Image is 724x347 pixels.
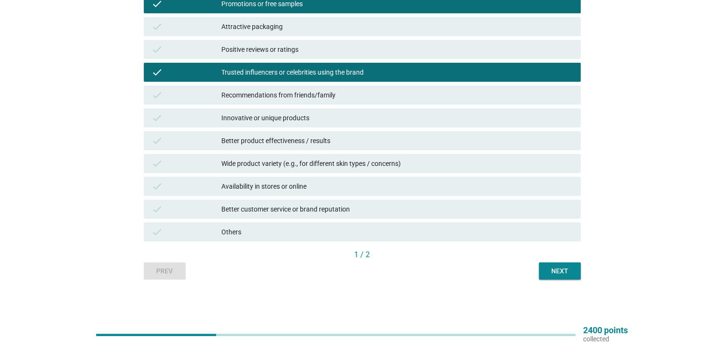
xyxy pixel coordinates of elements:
[151,67,163,78] i: check
[221,181,573,192] div: Availability in stores or online
[221,44,573,55] div: Positive reviews or ratings
[539,262,581,280] button: Next
[151,21,163,32] i: check
[546,266,573,276] div: Next
[151,44,163,55] i: check
[151,181,163,192] i: check
[151,89,163,101] i: check
[144,249,581,260] div: 1 / 2
[221,135,573,146] div: Better product effectiveness / results
[221,67,573,78] div: Trusted influencers or celebrities using the brand
[151,158,163,169] i: check
[221,158,573,169] div: Wide product variety (e.g., for different skin types / concerns)
[583,326,628,335] p: 2400 points
[151,226,163,238] i: check
[151,203,163,215] i: check
[221,112,573,124] div: Innovative or unique products
[221,21,573,32] div: Attractive packaging
[151,112,163,124] i: check
[221,203,573,215] div: Better customer service or brand reputation
[151,135,163,146] i: check
[221,226,573,238] div: Others
[221,89,573,101] div: Recommendations from friends/family
[583,335,628,343] p: collected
